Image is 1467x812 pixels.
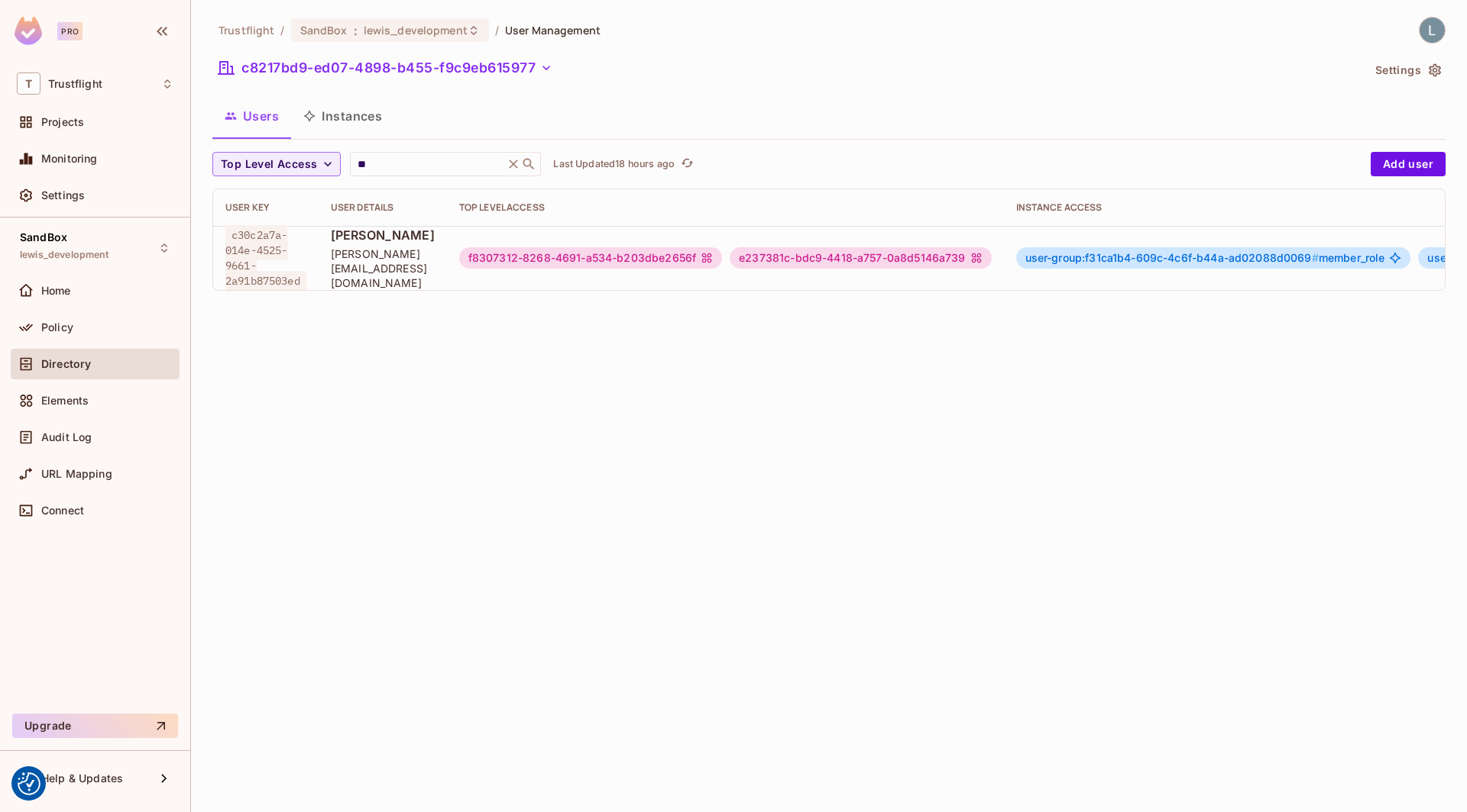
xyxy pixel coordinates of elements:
[41,395,89,407] span: Elements
[12,714,178,738] button: Upgrade
[41,189,85,201] span: Settings
[1025,252,1385,264] span: member_role
[678,155,696,173] button: refresh
[41,431,92,443] span: Audit Log
[41,153,98,165] span: Monitoring
[212,152,341,176] button: Top Level Access
[505,23,601,37] span: User Management
[41,504,84,517] span: Connect
[212,97,291,135] button: Users
[48,78,102,90] span: Workspace: Trustflight
[1025,251,1319,264] span: user-group:f31ca1b4-609c-4c6f-b44a-ad02088d0069
[553,158,675,170] p: Last Updated 18 hours ago
[219,23,274,37] span: the active workspace
[15,17,42,45] img: SReyMgAAAABJRU5ErkJggg==
[331,201,435,214] div: User Details
[331,246,435,290] span: [PERSON_NAME][EMAIL_ADDRESS][DOMAIN_NAME]
[300,23,348,37] span: SandBox
[681,156,694,172] span: refresh
[1312,251,1319,264] span: #
[41,772,123,785] span: Help & Updates
[212,56,559,80] button: c8217bd9-ed07-4898-b455-f9c9eb615977
[41,358,91,370] span: Directory
[221,155,317,174] span: Top Level Access
[459,201,992,214] div: Top Level Access
[41,468,112,480] span: URL Mapping
[353,24,358,37] span: :
[41,321,73,333] span: Policy
[41,285,71,297] span: Home
[495,23,499,37] li: /
[1420,18,1445,43] img: Lewis Youl
[459,247,722,269] div: f8307312-8268-4691-a534-b203dbe2656f
[18,772,40,795] img: Revisit consent button
[1369,58,1446,82] button: Settings
[20,231,67,243] span: SandBox
[291,97,394,135] button: Instances
[331,227,435,243] span: [PERSON_NAME]
[364,23,468,37] span: lewis_development
[18,772,40,795] button: Consent Preferences
[675,155,696,173] span: Click to refresh data
[730,247,991,269] div: e237381c-bdc9-4418-a757-0a8d5146a739
[225,225,306,291] span: c30c2a7a-014e-4525-9661-2a91b87503ed
[17,72,40,95] span: T
[280,23,284,37] li: /
[41,116,84,128] span: Projects
[225,201,306,214] div: User Key
[1371,152,1446,176] button: Add user
[57,22,83,40] div: Pro
[20,249,109,261] span: lewis_development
